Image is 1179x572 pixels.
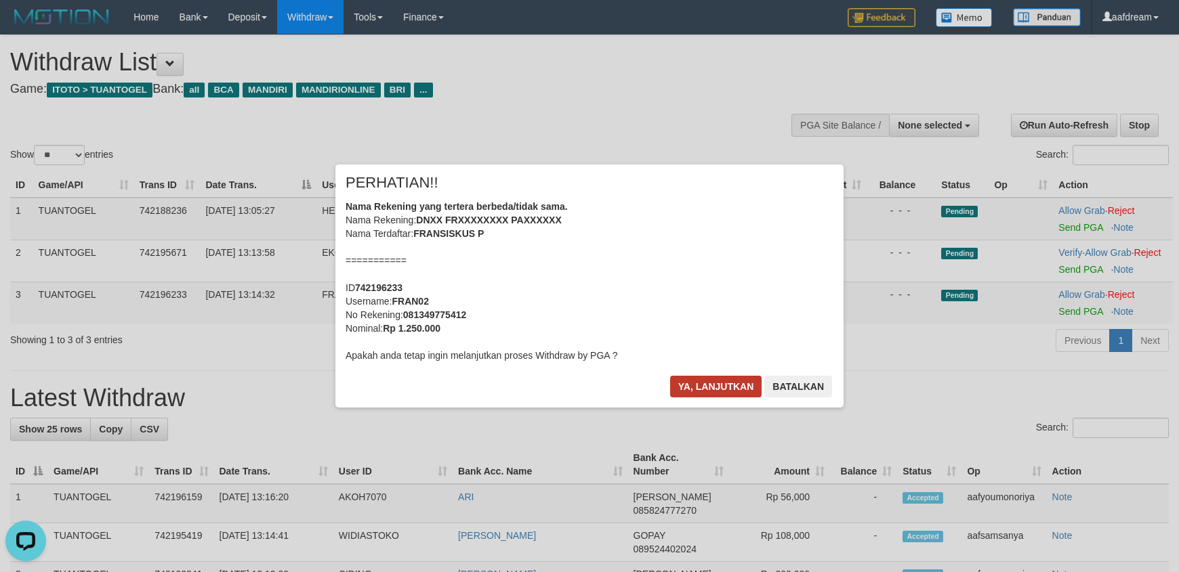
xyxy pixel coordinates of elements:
[355,282,402,293] b: 742196233
[416,215,561,225] b: DNXX FRXXXXXXXX PAXXXXXX
[413,228,484,239] b: FRANSISKUS P
[392,296,428,307] b: FRAN02
[764,376,832,397] button: Batalkan
[670,376,762,397] button: Ya, lanjutkan
[403,309,466,320] b: 081349775412
[346,200,833,362] div: Nama Rekening: Nama Terdaftar: =========== ID Username: No Rekening: Nominal: Apakah anda tetap i...
[346,201,568,212] b: Nama Rekening yang tertera berbeda/tidak sama.
[5,5,46,46] button: Open LiveChat chat widget
[346,176,438,190] span: PERHATIAN!!
[383,323,440,334] b: Rp 1.250.000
